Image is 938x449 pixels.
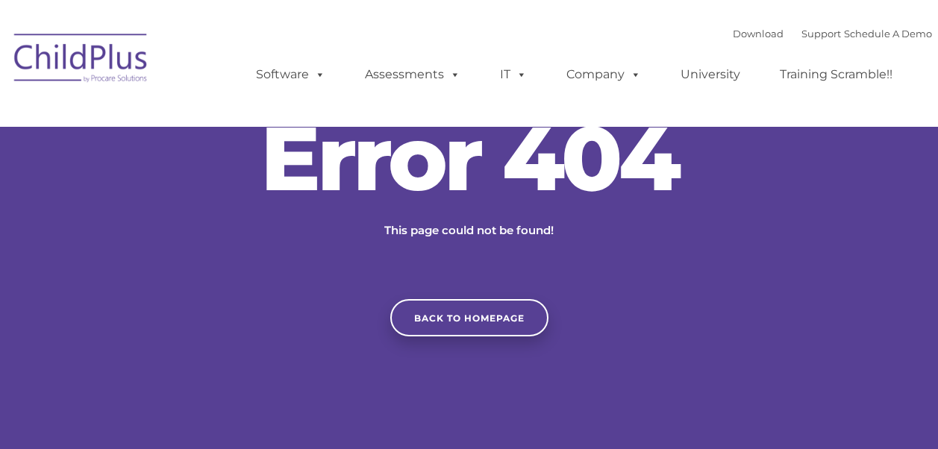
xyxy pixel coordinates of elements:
a: Company [551,60,656,90]
h2: Error 404 [246,113,693,203]
a: Assessments [350,60,475,90]
a: Support [801,28,841,40]
a: Back to homepage [390,299,548,336]
a: Software [241,60,340,90]
font: | [733,28,932,40]
a: Schedule A Demo [844,28,932,40]
p: This page could not be found! [313,222,626,239]
a: Download [733,28,784,40]
a: IT [485,60,542,90]
img: ChildPlus by Procare Solutions [7,23,156,98]
a: Training Scramble!! [765,60,907,90]
a: University [666,60,755,90]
